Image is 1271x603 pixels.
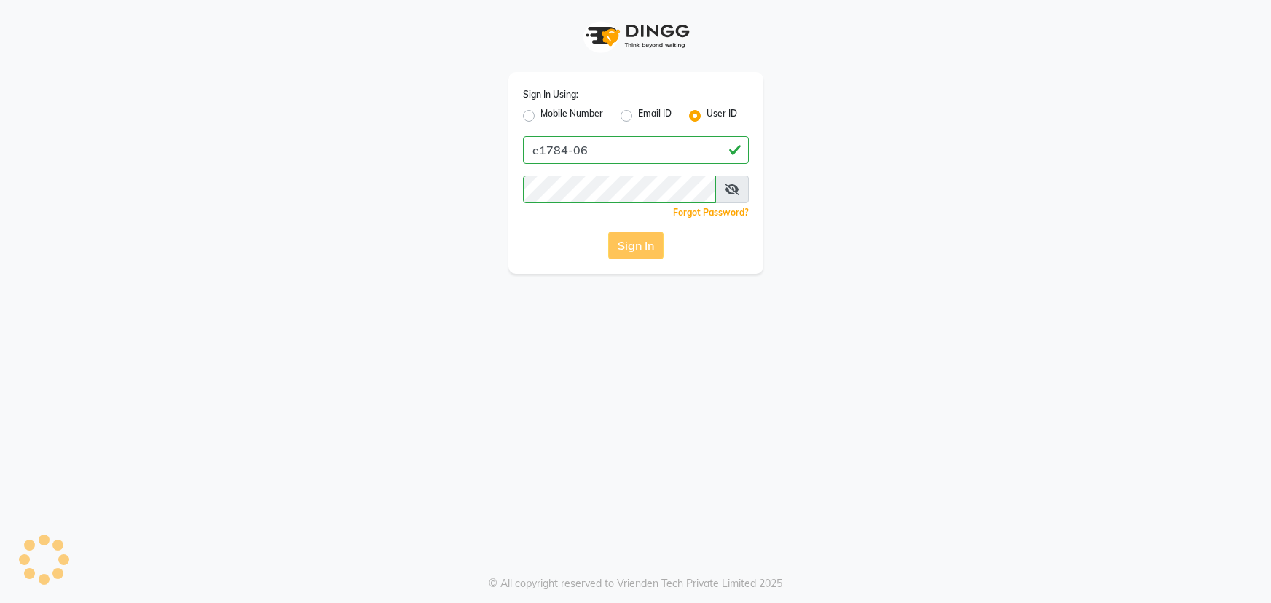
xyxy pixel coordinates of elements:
[523,136,749,164] input: Username
[523,176,716,203] input: Username
[523,88,578,101] label: Sign In Using:
[673,207,749,218] a: Forgot Password?
[707,107,737,125] label: User ID
[578,15,694,58] img: logo1.svg
[638,107,672,125] label: Email ID
[540,107,603,125] label: Mobile Number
